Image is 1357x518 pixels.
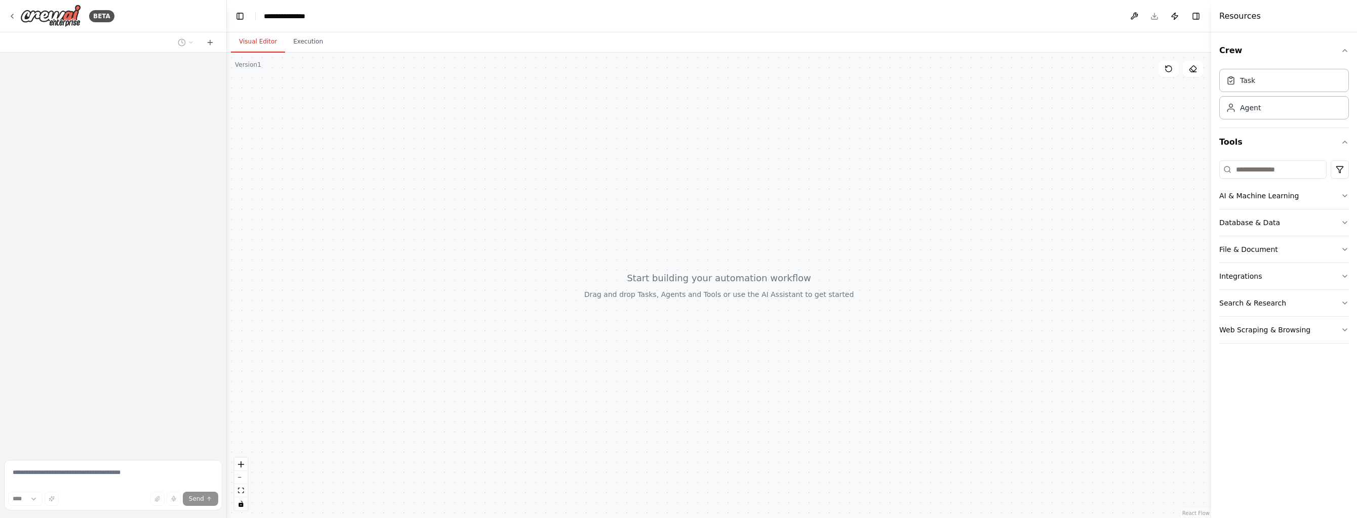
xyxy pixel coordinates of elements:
[167,492,181,506] button: Click to speak your automation idea
[235,61,261,69] div: Version 1
[264,11,305,21] nav: breadcrumb
[234,471,248,484] button: zoom out
[1219,298,1286,308] div: Search & Research
[1219,65,1349,127] div: Crew
[234,497,248,510] button: toggle interactivity
[234,458,248,471] button: zoom in
[1189,9,1203,23] button: Hide right sidebar
[1219,236,1349,263] button: File & Document
[1219,10,1261,22] h4: Resources
[1219,244,1278,254] div: File & Document
[1219,317,1349,343] button: Web Scraping & Browsing
[202,36,218,49] button: Start a new chat
[1182,510,1210,516] a: React Flow attribution
[1219,218,1280,228] div: Database & Data
[1219,128,1349,156] button: Tools
[1219,325,1310,335] div: Web Scraping & Browsing
[150,492,165,506] button: Upload files
[1219,209,1349,236] button: Database & Data
[1240,103,1261,113] div: Agent
[1219,263,1349,289] button: Integrations
[189,495,204,503] span: Send
[1219,156,1349,352] div: Tools
[233,9,247,23] button: Hide left sidebar
[20,5,81,27] img: Logo
[1219,271,1262,281] div: Integrations
[234,484,248,497] button: fit view
[183,492,218,506] button: Send
[1219,290,1349,316] button: Search & Research
[1219,191,1299,201] div: AI & Machine Learning
[234,458,248,510] div: React Flow controls
[1240,75,1255,85] div: Task
[1219,183,1349,209] button: AI & Machine Learning
[45,492,59,506] button: Improve this prompt
[1219,36,1349,65] button: Crew
[174,36,198,49] button: Switch to previous chat
[231,31,285,53] button: Visual Editor
[285,31,331,53] button: Execution
[89,10,114,22] div: BETA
